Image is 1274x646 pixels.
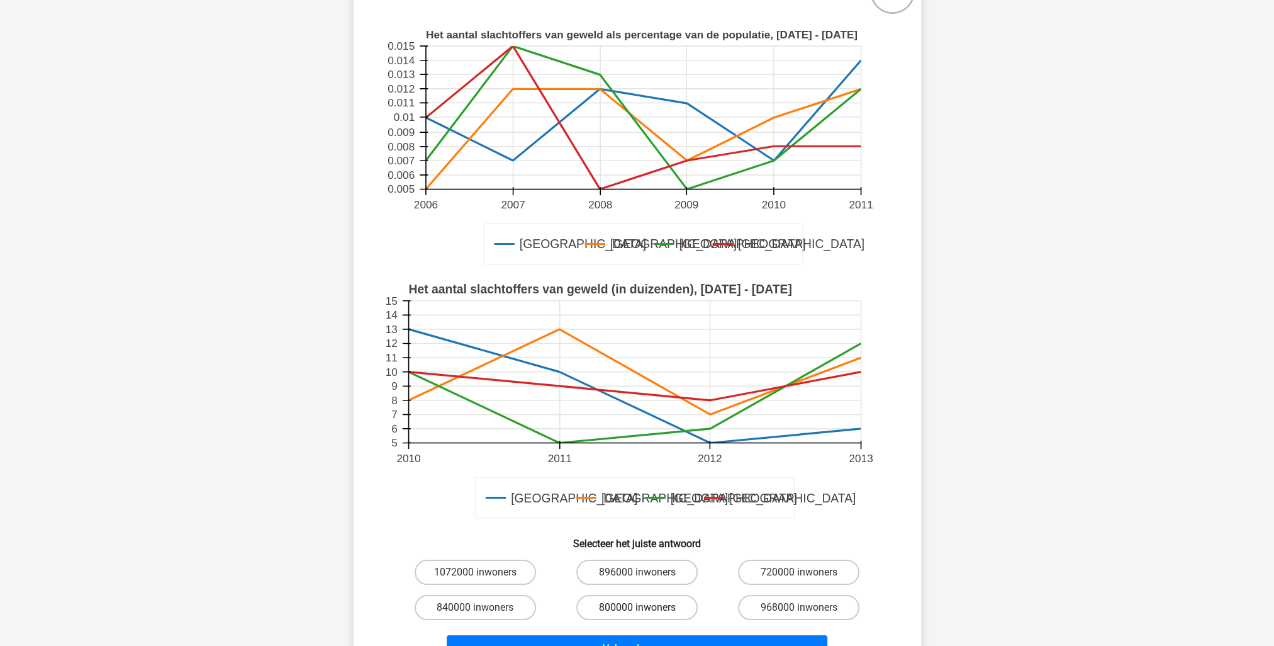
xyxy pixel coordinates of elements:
text: 0.012 [388,82,415,95]
text: 2010 [761,198,785,211]
text: 0.014 [388,54,415,67]
text: 0.013 [388,68,415,81]
text: 2008 [588,198,612,211]
text: [GEOGRAPHIC_DATA] [670,491,796,506]
text: 2012 [698,452,722,465]
text: 2011 [849,198,873,211]
text: 0.009 [388,126,415,139]
text: 2013 [849,452,873,465]
text: Het aantal slachtoffers van geweld (in duizenden), [DATE] - [DATE] [408,282,791,296]
text: 7 [391,408,398,421]
text: 0.011 [388,97,415,110]
text: 14 [385,309,398,321]
text: 13 [385,323,397,336]
text: [GEOGRAPHIC_DATA] [519,237,645,252]
text: 0.015 [388,40,415,52]
text: [GEOGRAPHIC_DATA] [679,237,805,252]
text: 0.01 [393,111,414,123]
text: 0.005 [388,183,415,196]
text: 5 [391,437,398,450]
text: 9 [391,380,398,392]
text: 2006 [413,198,437,211]
label: 968000 inwoners [738,595,859,620]
text: 2011 [547,452,571,465]
label: 800000 inwoners [576,595,698,620]
label: 1072000 inwoners [415,560,536,585]
label: 896000 inwoners [576,560,698,585]
text: 11 [385,351,397,364]
text: 2009 [674,198,698,211]
text: [GEOGRAPHIC_DATA] [601,491,728,506]
label: 840000 inwoners [415,595,536,620]
text: [GEOGRAPHIC_DATA] [737,237,864,252]
text: 0.007 [388,154,415,167]
text: 2007 [501,198,525,211]
text: 8 [391,394,398,407]
text: Het aantal slachtoffers van geweld als percentage van de populatie, [DATE] - [DATE] [425,28,857,41]
text: [GEOGRAPHIC_DATA] [729,491,856,506]
label: 720000 inwoners [738,560,859,585]
text: 0.006 [388,169,415,181]
text: 0.008 [388,140,415,153]
text: 2010 [396,452,420,465]
text: 6 [391,422,398,435]
text: [GEOGRAPHIC_DATA] [610,237,736,252]
text: 12 [385,337,397,350]
text: [GEOGRAPHIC_DATA] [511,491,637,506]
h6: Selecteer het juiste antwoord [374,528,901,550]
text: 10 [385,366,397,378]
text: 15 [385,295,397,307]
